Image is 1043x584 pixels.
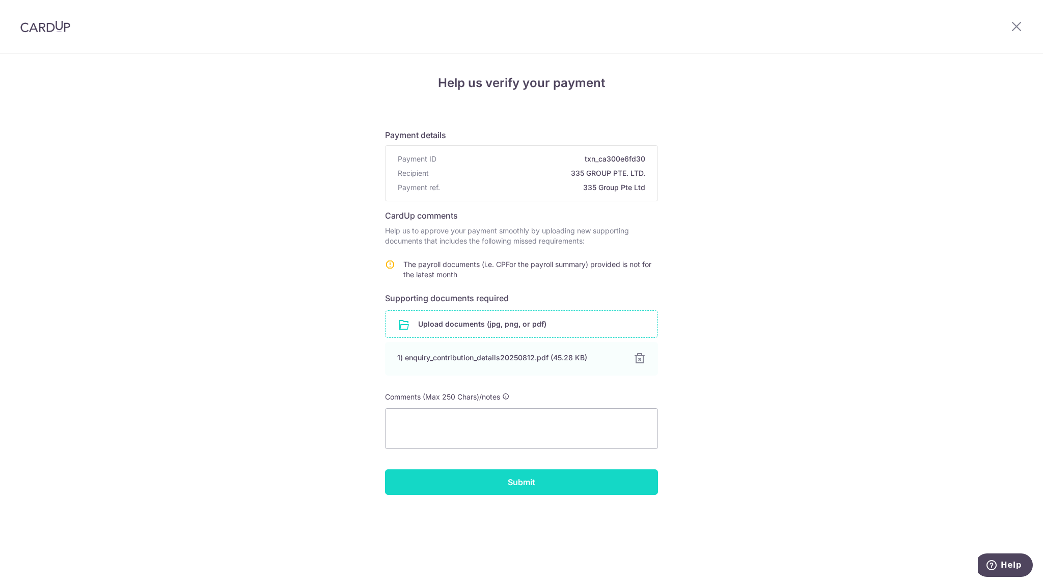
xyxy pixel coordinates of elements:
span: 335 GROUP PTE. LTD. [433,168,645,178]
span: Payment ref. [398,182,440,193]
iframe: Opens a widget where you can find more information [978,553,1033,579]
span: The payroll documents (i.e. CPFor the payroll summary) provided is not for the latest month [403,260,651,279]
p: Help us to approve your payment smoothly by uploading new supporting documents that includes the ... [385,226,658,246]
span: Comments (Max 250 Chars)/notes [385,392,500,401]
div: Upload documents (jpg, png, or pdf) [385,310,658,338]
span: Recipient [398,168,429,178]
h6: Payment details [385,129,658,141]
h6: Supporting documents required [385,292,658,304]
span: Payment ID [398,154,436,164]
input: Submit [385,469,658,495]
div: 1) enquiry_contribution_details20250812.pdf (45.28 KB) [397,353,621,363]
span: txn_ca300e6fd30 [441,154,645,164]
h6: CardUp comments [385,209,658,222]
img: CardUp [20,20,70,33]
h4: Help us verify your payment [385,74,658,92]
span: 335 Group Pte Ltd [444,182,645,193]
